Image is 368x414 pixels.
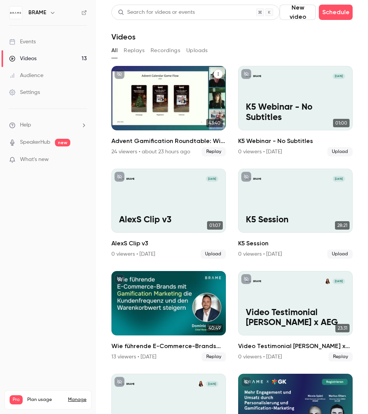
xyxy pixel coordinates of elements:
[111,44,118,57] button: All
[246,215,345,225] p: K5 Session
[241,172,251,182] button: unpublished
[114,274,124,284] button: unpublished
[202,352,226,361] span: Replay
[20,156,49,164] span: What's new
[111,169,226,259] li: AlexS Clip v3
[114,172,124,182] button: unpublished
[201,250,226,259] span: Upload
[10,395,23,404] span: Pro
[333,176,345,182] span: [DATE]
[333,279,345,284] span: [DATE]
[111,32,136,41] h1: Videos
[206,324,223,332] span: 40:49
[111,342,226,351] h2: Wie führende E-Commerce-Brands mit Gamification Marketing die Kundenfrequenz und den Warenkorb st...
[327,147,353,156] span: Upload
[20,121,31,129] span: Help
[238,136,353,146] h2: K5 Webinar - No Subtitles
[238,169,353,259] a: K5 SessionBRAME[DATE]K5 Session28:21K5 Session0 viewers • [DATE]Upload
[238,66,353,156] a: K5 Webinar - No SubtitlesBRAME[DATE]K5 Webinar - No Subtitles01:00K5 Webinar - No Subtitles0 view...
[238,239,353,248] h2: K5 Session
[186,44,208,57] button: Uploads
[78,156,87,163] iframe: Noticeable Trigger
[238,342,353,351] h2: Video Testimonial [PERSON_NAME] x AEG
[20,138,50,146] a: SpeakerHub
[253,177,261,181] p: BRAME
[206,176,219,182] span: [DATE]
[126,382,134,386] p: BRAME
[238,250,282,258] div: 0 viewers • [DATE]
[238,353,282,361] div: 0 viewers • [DATE]
[238,66,353,156] li: K5 Webinar - No Subtitles
[207,221,223,230] span: 01:07
[238,271,353,361] a: Video Testimonial Brame x AEG BRAMEMerve Marie Hansen[DATE]Video Testimonial [PERSON_NAME] x AEG2...
[9,38,36,46] div: Events
[118,8,195,16] div: Search for videos or events
[9,89,40,96] div: Settings
[28,9,46,16] h6: BRAME
[253,74,261,78] p: BRAME
[9,55,36,62] div: Videos
[206,381,219,387] span: [DATE]
[238,271,353,361] li: Video Testimonial Brame x AEG
[111,66,226,156] li: Advent Gamification Roundtable: Wie WWZ und SalzburgMilch mit Gamification Kunden begeistern und ...
[327,250,353,259] span: Upload
[325,279,331,284] img: Merve Marie Hansen
[246,308,345,328] p: Video Testimonial [PERSON_NAME] x AEG
[202,147,226,156] span: Replay
[333,119,350,127] span: 01:00
[111,271,226,361] a: 40:49Wie führende E-Commerce-Brands mit Gamification Marketing die Kundenfrequenz und den Warenko...
[111,5,353,409] section: Videos
[124,44,144,57] button: Replays
[111,250,155,258] div: 0 viewers • [DATE]
[253,279,261,283] p: BRAME
[111,66,226,156] a: 43:40Advent Gamification Roundtable: Wie WWZ und SalzburgMilch mit Gamification Kunden begeistern...
[114,377,124,387] button: unpublished
[10,7,22,19] img: BRAME
[151,44,180,57] button: Recordings
[246,102,345,123] p: K5 Webinar - No Subtitles
[111,353,156,361] div: 13 viewers • [DATE]
[111,148,190,156] div: 24 viewers • about 23 hours ago
[280,5,316,20] button: New video
[111,271,226,361] li: Wie führende E-Commerce-Brands mit Gamification Marketing die Kundenfrequenz und den Warenkorb st...
[333,74,345,79] span: [DATE]
[319,5,353,20] button: Schedule
[328,352,353,361] span: Replay
[241,377,251,387] button: unpublished
[206,119,223,127] span: 43:40
[114,69,124,79] button: unpublished
[335,221,350,230] span: 28:21
[119,215,219,225] p: AlexS Clip v3
[9,72,43,79] div: Audience
[111,169,226,259] a: AlexS Clip v3BRAME[DATE]AlexS Clip v301:07AlexS Clip v30 viewers • [DATE]Upload
[27,397,63,403] span: Plan usage
[111,239,226,248] h2: AlexS Clip v3
[55,139,70,146] span: new
[241,274,251,284] button: unpublished
[241,69,251,79] button: unpublished
[9,121,87,129] li: help-dropdown-opener
[111,136,226,146] h2: Advent Gamification Roundtable: Wie WWZ und SalzburgMilch mit Gamification Kunden begeistern und ...
[68,397,86,403] a: Manage
[238,169,353,259] li: K5 Session
[126,177,134,181] p: BRAME
[238,148,282,156] div: 0 viewers • [DATE]
[198,381,204,387] img: Merve Marie Hansen
[335,324,350,332] span: 23:31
